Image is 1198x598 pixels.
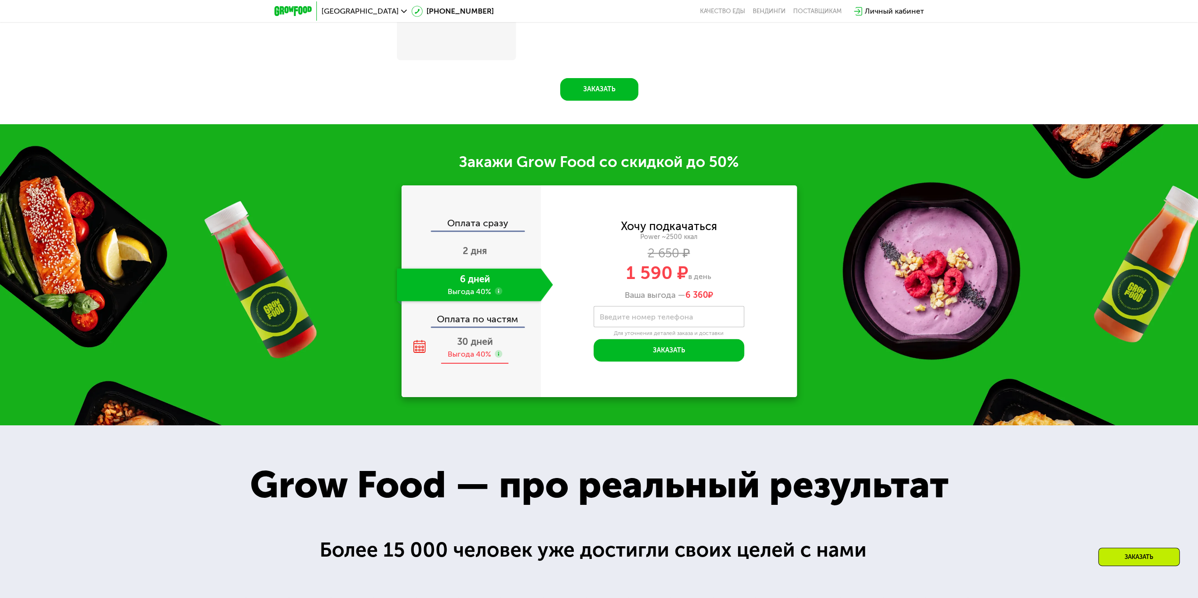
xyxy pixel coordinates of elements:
div: Хочу подкачаться [621,221,717,231]
div: Выгода 40% [448,349,491,359]
label: Введите номер телефона [600,314,693,319]
button: Заказать [560,78,638,101]
span: 1 590 ₽ [626,262,688,283]
button: Заказать [594,339,744,361]
span: 6 360 [685,289,708,300]
span: [GEOGRAPHIC_DATA] [322,8,399,15]
div: Grow Food — про реальный результат [222,456,976,513]
div: Заказать [1098,548,1180,566]
span: в день [688,271,711,280]
div: Более 15 000 человек уже достигли своих целей с нами [320,534,879,565]
div: Для уточнения деталей заказа и доставки [594,329,744,337]
a: Вендинги [753,8,786,15]
div: Оплата по частям [402,305,541,327]
div: Личный кабинет [865,6,924,17]
div: Power ~2500 ккал [541,232,797,241]
a: Качество еды [700,8,745,15]
span: ₽ [685,290,713,300]
span: 30 дней [457,336,493,347]
div: Ваша выгода — [541,290,797,300]
div: поставщикам [793,8,842,15]
a: [PHONE_NUMBER] [411,6,494,17]
div: 2 650 ₽ [541,248,797,258]
div: Оплата сразу [402,218,541,231]
span: 2 дня [463,245,487,256]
